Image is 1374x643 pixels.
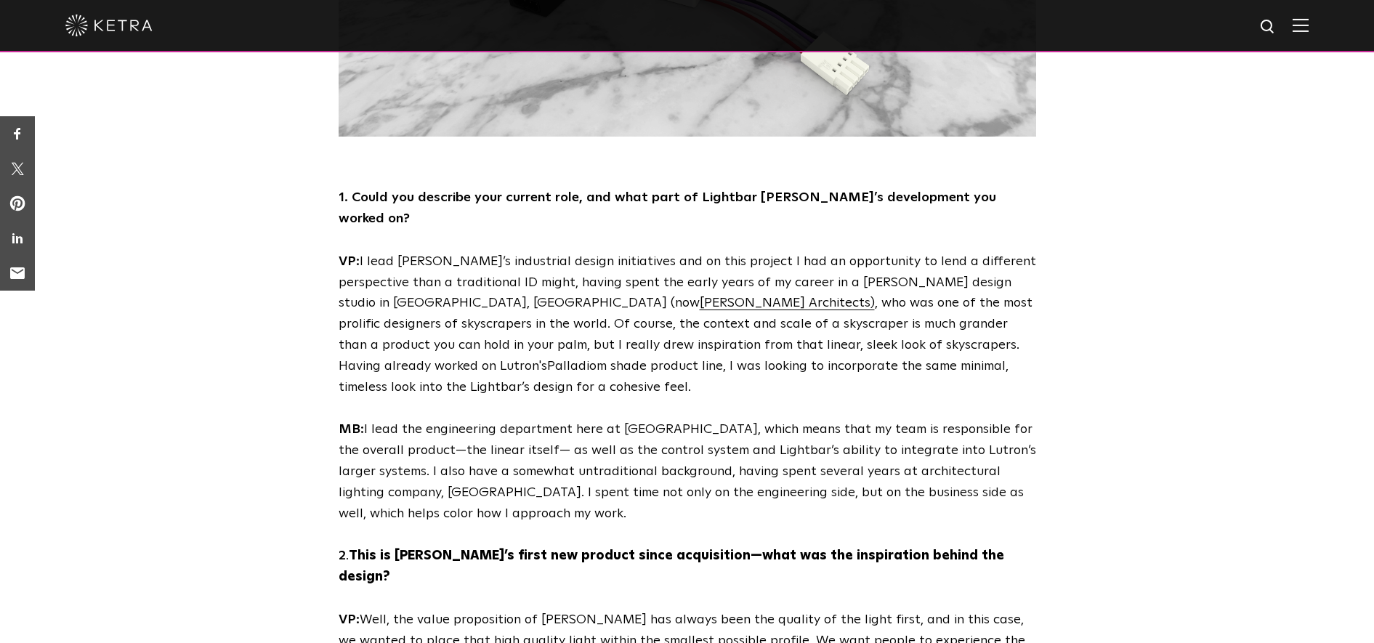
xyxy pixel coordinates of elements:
[339,613,360,626] span: VP:
[339,423,1036,519] span: I lead the engineering department here at [GEOGRAPHIC_DATA], which means that my team is responsi...
[339,255,360,268] span: VP:
[339,546,1036,588] p: .
[547,360,723,373] a: Palladiom shade product line
[339,549,346,562] strong: 2
[65,15,153,36] img: ketra-logo-2019-white
[339,549,1004,583] span: This is [PERSON_NAME]’s first new product since acquisition—what was the inspiration behind the d...
[1259,18,1277,36] img: search icon
[339,423,364,436] span: MB:
[1293,18,1309,32] img: Hamburger%20Nav.svg
[339,255,1036,310] span: I lead [PERSON_NAME]’s industrial design initiatives and on this project I had an opportunity to ...
[700,296,875,310] a: [PERSON_NAME] Architects)
[339,296,1032,393] span: , who was one of the most prolific designers of skyscrapers in the world. Of course, the context ...
[339,191,996,225] strong: 1. Could you describe your current role, and what part of Lightbar [PERSON_NAME]’s development yo...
